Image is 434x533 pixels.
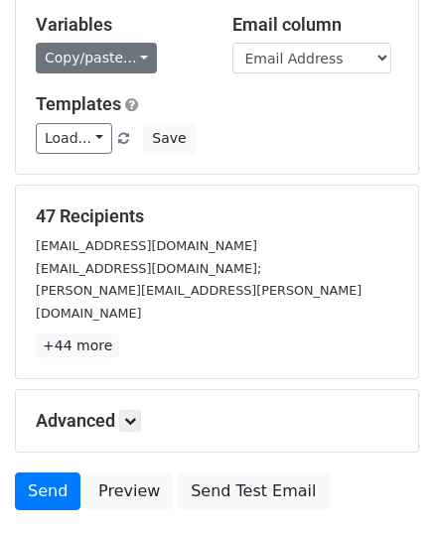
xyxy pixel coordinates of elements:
[143,123,195,154] button: Save
[36,261,261,276] small: [EMAIL_ADDRESS][DOMAIN_NAME];
[36,93,121,114] a: Templates
[335,438,434,533] iframe: Chat Widget
[36,14,203,36] h5: Variables
[232,14,399,36] h5: Email column
[36,333,119,358] a: +44 more
[15,472,80,510] a: Send
[36,205,398,227] h5: 47 Recipients
[36,123,112,154] a: Load...
[36,238,257,253] small: [EMAIL_ADDRESS][DOMAIN_NAME]
[36,43,157,73] a: Copy/paste...
[178,472,329,510] a: Send Test Email
[85,472,173,510] a: Preview
[36,283,362,321] small: [PERSON_NAME][EMAIL_ADDRESS][PERSON_NAME][DOMAIN_NAME]
[36,410,398,432] h5: Advanced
